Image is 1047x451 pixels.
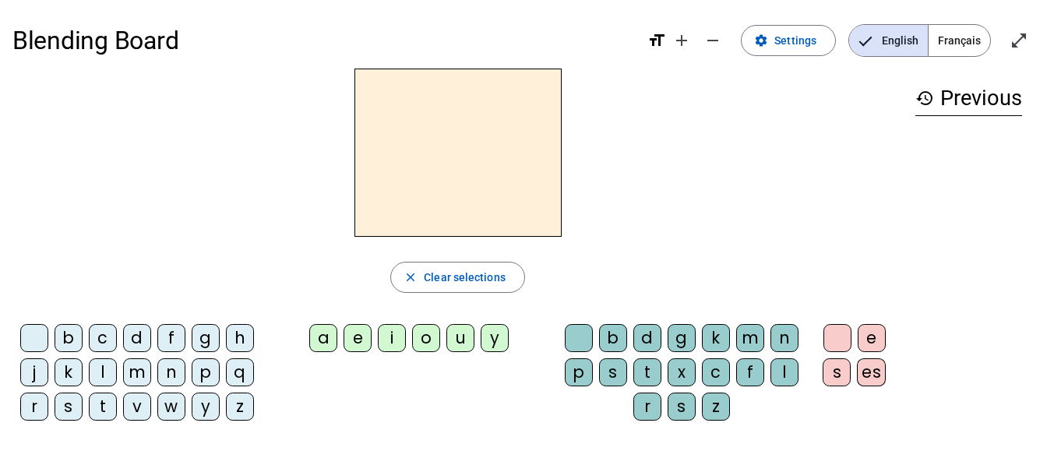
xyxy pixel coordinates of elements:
[858,324,886,352] div: e
[446,324,474,352] div: u
[672,31,691,50] mat-icon: add
[12,16,635,65] h1: Blending Board
[309,324,337,352] div: a
[929,25,990,56] span: Français
[157,358,185,386] div: n
[1003,25,1035,56] button: Enter full screen
[668,358,696,386] div: x
[857,358,886,386] div: es
[1010,31,1028,50] mat-icon: open_in_full
[633,324,661,352] div: d
[89,358,117,386] div: l
[390,262,525,293] button: Clear selections
[192,324,220,352] div: g
[55,358,83,386] div: k
[633,358,661,386] div: t
[412,324,440,352] div: o
[89,324,117,352] div: c
[565,358,593,386] div: p
[770,324,798,352] div: n
[915,89,934,107] mat-icon: history
[702,393,730,421] div: z
[404,270,418,284] mat-icon: close
[157,324,185,352] div: f
[123,324,151,352] div: d
[702,324,730,352] div: k
[647,31,666,50] mat-icon: format_size
[226,324,254,352] div: h
[849,25,928,56] span: English
[702,358,730,386] div: c
[20,393,48,421] div: r
[848,24,991,57] mat-button-toggle-group: Language selection
[741,25,836,56] button: Settings
[668,393,696,421] div: s
[823,358,851,386] div: s
[89,393,117,421] div: t
[226,358,254,386] div: q
[378,324,406,352] div: i
[915,81,1022,116] h3: Previous
[20,358,48,386] div: j
[599,324,627,352] div: b
[633,393,661,421] div: r
[668,324,696,352] div: g
[754,33,768,48] mat-icon: settings
[599,358,627,386] div: s
[736,358,764,386] div: f
[123,393,151,421] div: v
[157,393,185,421] div: w
[697,25,728,56] button: Decrease font size
[226,393,254,421] div: z
[55,324,83,352] div: b
[770,358,798,386] div: l
[192,358,220,386] div: p
[666,25,697,56] button: Increase font size
[55,393,83,421] div: s
[424,268,506,287] span: Clear selections
[736,324,764,352] div: m
[774,31,816,50] span: Settings
[703,31,722,50] mat-icon: remove
[344,324,372,352] div: e
[481,324,509,352] div: y
[123,358,151,386] div: m
[192,393,220,421] div: y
